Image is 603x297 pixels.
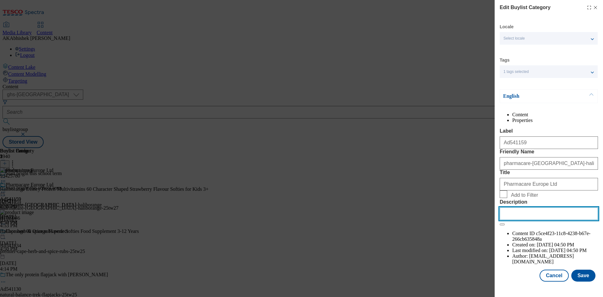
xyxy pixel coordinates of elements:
[500,207,598,220] input: Enter Description
[549,248,587,253] span: [DATE] 04:50 PM
[537,242,574,247] span: [DATE] 04:50 PM
[571,270,595,282] button: Save
[500,178,598,190] input: Enter Title
[503,69,529,74] span: 1 tags selected
[500,149,598,155] label: Friendly Name
[500,157,598,170] input: Enter Friendly Name
[500,170,598,175] label: Title
[500,32,598,45] button: Select locale
[500,128,598,134] label: Label
[512,248,598,253] li: Last modified on:
[511,192,538,198] span: Add to Filter
[500,199,598,205] label: Description
[512,253,598,265] li: Author:
[500,65,598,78] button: 1 tags selected
[503,93,569,99] p: English
[500,4,598,282] div: Modal
[503,36,525,41] span: Select locale
[500,25,513,29] label: Locale
[512,253,574,264] span: [EMAIL_ADDRESS][DOMAIN_NAME]
[512,231,598,242] li: Content ID
[512,231,590,242] span: c5ce4f23-11c8-4238-b67e-266cb635848a
[512,118,598,123] li: Properties
[540,270,568,282] button: Cancel
[512,242,598,248] li: Created on:
[500,58,510,62] label: Tags
[500,4,551,11] h4: Edit Buylist Category
[500,136,598,149] input: Enter Label
[512,112,598,118] li: Content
